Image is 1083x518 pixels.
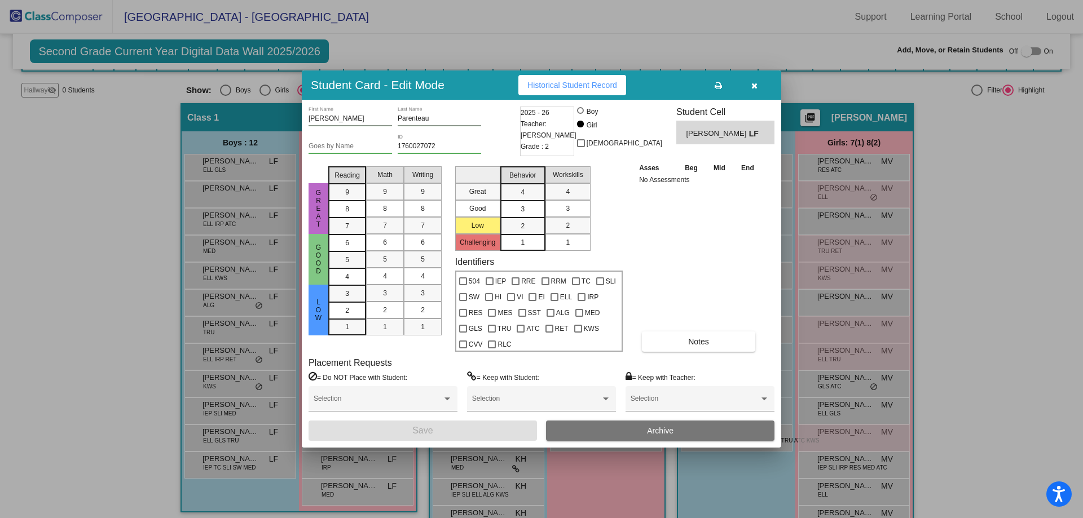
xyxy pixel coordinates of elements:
[421,237,425,247] span: 6
[538,290,544,304] span: EI
[733,162,763,174] th: End
[647,426,673,435] span: Archive
[421,322,425,332] span: 1
[521,187,525,197] span: 4
[521,107,549,118] span: 2025 - 26
[677,162,706,174] th: Beg
[521,118,576,141] span: Teacher: [PERSON_NAME]
[686,128,749,140] span: [PERSON_NAME]
[398,143,481,150] input: Enter ID
[469,322,482,335] span: GLS
[509,170,536,180] span: Behavior
[345,306,349,316] span: 2
[469,306,483,320] span: RES
[309,420,537,441] button: Save
[566,203,570,214] span: 3
[527,81,617,90] span: Historical Student Record
[587,290,598,304] span: IRP
[566,237,570,247] span: 1
[345,255,349,265] span: 5
[421,187,425,197] span: 9
[383,237,387,247] span: 6
[586,107,598,117] div: Boy
[383,271,387,281] span: 4
[495,290,501,304] span: HI
[345,272,349,282] span: 4
[586,120,597,130] div: Girl
[314,189,324,228] span: Great
[383,220,387,231] span: 7
[377,170,393,180] span: Math
[412,426,433,435] span: Save
[412,170,433,180] span: Writing
[555,322,569,335] span: RET
[566,187,570,197] span: 4
[345,238,349,248] span: 6
[528,306,541,320] span: SST
[421,254,425,264] span: 5
[582,275,591,288] span: TC
[383,288,387,298] span: 3
[469,338,483,351] span: CVV
[566,220,570,231] span: 2
[383,203,387,214] span: 8
[309,143,392,150] input: goes by name
[498,338,511,351] span: RLC
[421,288,425,298] span: 3
[383,305,387,315] span: 2
[383,322,387,332] span: 1
[584,322,599,335] span: KWS
[498,322,512,335] span: TRU
[521,275,535,288] span: RRE
[556,306,570,320] span: ALG
[517,290,523,304] span: VI
[518,75,626,95] button: Historical Student Record
[469,275,480,288] span: 504
[345,289,349,299] span: 3
[345,221,349,231] span: 7
[526,322,539,335] span: ATC
[560,290,572,304] span: ELL
[345,187,349,197] span: 9
[676,107,774,117] h3: Student Cell
[383,187,387,197] span: 9
[469,290,479,304] span: SW
[606,275,616,288] span: SLI
[309,357,392,368] label: Placement Requests
[421,203,425,214] span: 8
[521,221,525,231] span: 2
[314,298,324,322] span: Low
[421,271,425,281] span: 4
[383,254,387,264] span: 5
[626,371,695,383] label: = Keep with Teacher:
[455,256,494,267] label: Identifiers
[314,243,324,275] span: Good
[421,220,425,231] span: 7
[421,305,425,315] span: 2
[553,170,583,180] span: Workskills
[636,174,762,185] td: No Assessments
[546,420,774,441] button: Archive
[334,170,360,180] span: Reading
[585,306,600,320] span: MED
[467,371,539,383] label: = Keep with Student:
[521,141,549,152] span: Grade : 2
[498,306,512,320] span: MES
[521,204,525,214] span: 3
[642,331,755,352] button: Notes
[495,275,506,288] span: IEP
[749,128,765,140] span: LF
[706,162,733,174] th: Mid
[521,237,525,247] span: 1
[551,275,566,288] span: RRM
[587,136,662,150] span: [DEMOGRAPHIC_DATA]
[311,78,444,92] h3: Student Card - Edit Mode
[345,322,349,332] span: 1
[636,162,677,174] th: Asses
[345,204,349,214] span: 8
[309,371,407,383] label: = Do NOT Place with Student:
[688,337,709,346] span: Notes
